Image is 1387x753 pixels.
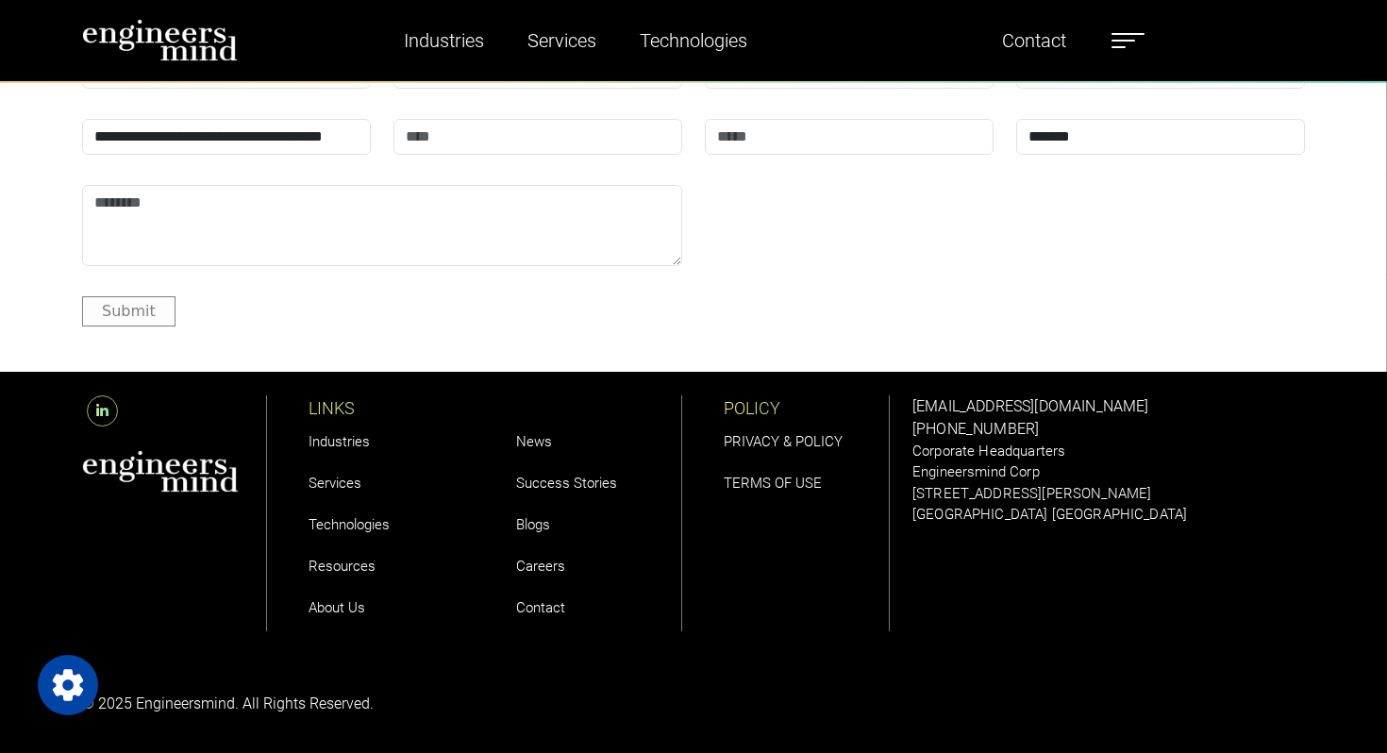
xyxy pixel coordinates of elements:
a: TERMS OF USE [724,475,822,492]
p: LINKS [309,395,475,421]
p: [STREET_ADDRESS][PERSON_NAME] [912,483,1305,505]
a: About Us [309,599,365,616]
a: Blogs [516,516,550,533]
p: [GEOGRAPHIC_DATA] [GEOGRAPHIC_DATA] [912,504,1305,526]
a: [PHONE_NUMBER] [912,420,1039,438]
a: Industries [309,433,370,450]
p: POLICY [724,395,889,421]
a: LinkedIn [82,402,123,420]
a: Services [309,475,361,492]
a: Services [520,19,604,62]
a: Success Stories [516,475,617,492]
p: © 2025 Engineersmind. All Rights Reserved. [82,693,682,715]
p: Engineersmind Corp [912,461,1305,483]
a: PRIVACY & POLICY [724,433,843,450]
a: Technologies [632,19,755,62]
a: [EMAIL_ADDRESS][DOMAIN_NAME] [912,397,1148,415]
button: Submit [82,296,175,326]
p: Corporate Headquarters [912,441,1305,462]
a: Resources [309,558,376,575]
iframe: reCAPTCHA [705,185,992,259]
a: Contact [516,599,565,616]
a: Industries [396,19,492,62]
img: logo [82,19,238,61]
img: aws [82,450,239,493]
a: Technologies [309,516,390,533]
a: Careers [516,558,565,575]
a: News [516,433,552,450]
a: Contact [994,19,1074,62]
